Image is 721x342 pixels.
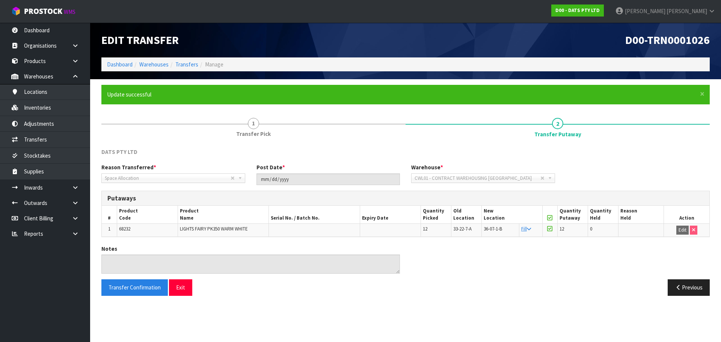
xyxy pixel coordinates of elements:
span: 1 [248,118,259,129]
th: New Location [481,206,542,223]
button: Previous [668,279,710,295]
h3: Putaways [107,195,704,202]
span: 12 [423,226,427,232]
th: Product Code [117,206,178,223]
label: Warehouse [411,163,443,171]
span: LIGHTS FAIRY PK350 WARM WHITE [180,226,248,232]
a: Fill [521,226,531,232]
small: WMS [64,8,75,15]
th: Serial No. / Batch No. [269,206,360,223]
span: D00-TRN0001026 [625,33,710,47]
span: Transfer Confirmation [109,284,161,291]
th: # [102,206,117,223]
span: [PERSON_NAME] [667,8,707,15]
label: Notes [101,245,117,253]
button: Transfer Confirmation [101,279,168,295]
label: Reason Transferred [101,163,156,171]
span: Space Allocation [105,174,231,183]
img: cube-alt.png [11,6,21,16]
input: Post Date [256,173,400,185]
span: Transfer Pick [236,130,271,138]
button: Edit [676,226,689,235]
span: 2 [552,118,563,129]
th: Quantity Putaway [557,206,588,223]
span: 36-07-1-B [484,226,502,232]
span: 12 [560,226,564,232]
span: Update successful [107,91,151,98]
span: Transfer Putaway [534,130,581,138]
th: Old Location [451,206,481,223]
a: Transfers [175,61,198,68]
th: Quantity Held [588,206,618,223]
span: [PERSON_NAME] [625,8,665,15]
span: Transfer Putaway [101,142,710,301]
span: 33-22-7-A [453,226,472,232]
span: CWL01 - CONTRACT WAREHOUSING [GEOGRAPHIC_DATA] [415,174,540,183]
span: Manage [205,61,223,68]
span: Edit Transfer [101,33,179,47]
a: Warehouses [139,61,169,68]
span: × [700,89,704,99]
th: Quantity Picked [421,206,451,223]
button: Exit [169,279,192,295]
span: DATS PTY LTD [101,148,137,155]
span: ProStock [24,6,62,16]
strong: D00 - DATS PTY LTD [555,7,600,14]
label: Post Date [256,163,285,171]
th: Action [664,206,709,223]
th: Expiry Date [360,206,421,223]
span: 68232 [119,226,130,232]
th: Reason Held [618,206,664,223]
span: 0 [590,226,592,232]
a: Dashboard [107,61,133,68]
th: Product Name [178,206,269,223]
a: D00 - DATS PTY LTD [551,5,604,17]
span: 1 [108,226,110,232]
